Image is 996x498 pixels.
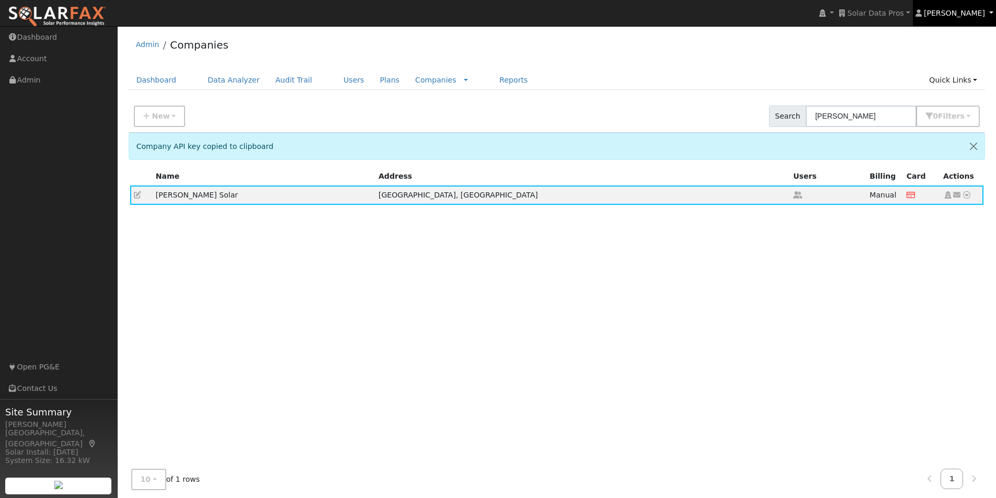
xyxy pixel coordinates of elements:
[916,106,980,127] button: 0Filters
[5,427,112,449] div: [GEOGRAPHIC_DATA], [GEOGRAPHIC_DATA]
[793,191,803,199] a: Get user count
[941,469,964,489] a: 1
[5,447,112,458] div: Solar Install: [DATE]
[907,171,936,182] div: Credit card on file
[136,40,159,49] a: Admin
[5,405,112,419] span: Site Summary
[156,171,371,182] div: Name
[372,71,407,90] a: Plans
[769,106,806,127] span: Search
[962,190,971,201] a: Other actions
[960,112,964,120] span: s
[924,9,985,17] span: [PERSON_NAME]
[793,171,862,182] div: Users
[152,112,169,120] span: New
[200,71,268,90] a: Data Analyzer
[136,142,273,150] span: Company API key copied to clipboard
[5,419,112,430] div: [PERSON_NAME]
[54,481,63,489] img: retrieve
[134,191,141,199] a: Edit Company (508)
[379,171,786,182] div: Address
[129,71,185,90] a: Dashboard
[943,171,980,182] div: Actions
[141,475,151,483] span: 10
[921,71,985,90] a: Quick Links
[848,9,904,17] span: Solar Data Pros
[5,455,112,466] div: System Size: 16.32 kW
[415,76,456,84] a: Companies
[491,71,535,90] a: Reports
[938,112,965,120] span: Filter
[88,439,97,448] a: Map
[953,190,962,201] a: Other actions
[268,71,320,90] a: Audit Trail
[963,133,984,159] button: Close
[375,186,789,204] td: [GEOGRAPHIC_DATA], [GEOGRAPHIC_DATA]
[170,39,228,51] a: Companies
[943,191,953,199] a: Set as Global Company
[903,186,940,204] td: No credit card on file
[131,469,166,490] button: 10
[866,186,902,204] td: Manual
[8,6,106,28] img: SolarFax
[131,469,200,490] div: of 1 rows
[134,106,186,127] button: New
[806,106,917,127] input: Search
[869,171,899,182] div: Billing
[152,186,375,204] td: [PERSON_NAME] Solar
[336,71,372,90] a: Users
